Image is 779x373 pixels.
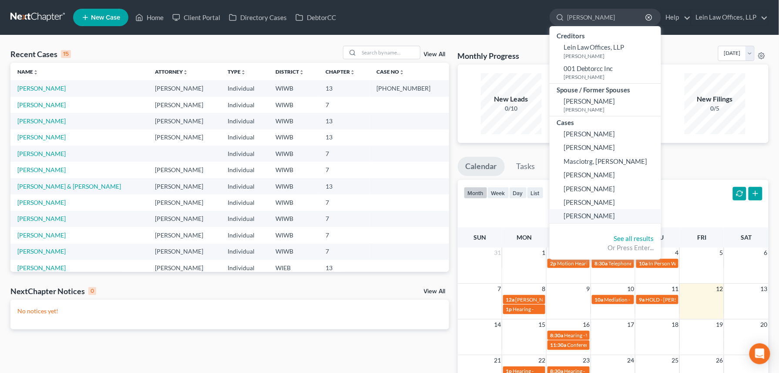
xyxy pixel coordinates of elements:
[221,146,269,162] td: Individual
[671,355,679,366] span: 25
[564,43,625,51] span: Lein Law Offices, LLP
[481,94,542,104] div: New Leads
[550,342,566,348] span: 11:30a
[319,80,369,96] td: 13
[614,234,654,242] a: See all results
[715,284,724,294] span: 12
[515,296,621,303] span: [PERSON_NAME] - OC's RESP to Our DISC due
[17,183,121,190] a: [PERSON_NAME] & [PERSON_NAME]
[148,227,221,243] td: [PERSON_NAME]
[269,260,319,276] td: WIEB
[639,296,645,303] span: 9a
[481,104,542,113] div: 0/10
[221,162,269,178] td: Individual
[148,260,221,276] td: [PERSON_NAME]
[564,157,648,165] span: Masciotrg, [PERSON_NAME]
[221,211,269,227] td: Individual
[626,284,635,294] span: 10
[719,248,724,258] span: 5
[291,10,340,25] a: DebtorCC
[645,296,732,303] span: HOLD - [PERSON_NAME] depositions
[493,248,502,258] span: 31
[487,187,509,199] button: week
[715,355,724,366] span: 26
[269,146,319,162] td: WIWB
[661,10,691,25] a: Help
[626,355,635,366] span: 24
[319,162,369,178] td: 7
[33,70,38,75] i: unfold_more
[319,194,369,210] td: 7
[594,296,603,303] span: 10a
[225,10,291,25] a: Directory Cases
[497,284,502,294] span: 7
[17,215,66,222] a: [PERSON_NAME]
[464,187,487,199] button: month
[564,185,615,193] span: [PERSON_NAME]
[221,260,269,276] td: Individual
[550,41,661,62] a: Lein Law Offices, LLP[PERSON_NAME]
[550,260,556,267] span: 2p
[550,116,661,127] div: Cases
[269,244,319,260] td: WIWB
[269,80,319,96] td: WIWB
[517,234,532,241] span: Mon
[685,104,745,113] div: 0/5
[608,260,743,267] span: Telephone Conference - PreHearing - ALJ [PERSON_NAME]
[564,106,659,113] small: [PERSON_NAME]
[17,199,66,206] a: [PERSON_NAME]
[148,129,221,146] td: [PERSON_NAME]
[319,211,369,227] td: 7
[17,85,66,92] a: [PERSON_NAME]
[493,355,502,366] span: 21
[537,319,546,330] span: 15
[269,211,319,227] td: WIWB
[131,10,168,25] a: Home
[148,178,221,194] td: [PERSON_NAME]
[319,113,369,129] td: 13
[148,162,221,178] td: [PERSON_NAME]
[509,157,543,176] a: Tasks
[692,10,768,25] a: Lein Law Offices, LLP
[148,113,221,129] td: [PERSON_NAME]
[350,70,355,75] i: unfold_more
[527,187,544,199] button: list
[550,127,661,141] a: [PERSON_NAME]
[557,243,654,252] div: Or Press Enter...
[221,113,269,129] td: Individual
[582,319,591,330] span: 16
[506,306,512,312] span: 1p
[17,133,66,141] a: [PERSON_NAME]
[221,97,269,113] td: Individual
[541,248,546,258] span: 1
[275,68,304,75] a: Districtunfold_more
[91,14,120,21] span: New Case
[458,51,520,61] h3: Monthly Progress
[221,227,269,243] td: Individual
[564,64,613,72] span: 001 Debtorcc Inc
[17,307,442,315] p: No notices yet!
[10,286,96,296] div: NextChapter Notices
[269,129,319,146] td: WIWB
[473,234,486,241] span: Sun
[299,70,304,75] i: unfold_more
[221,129,269,146] td: Individual
[564,171,615,179] span: [PERSON_NAME]
[550,141,661,154] a: [PERSON_NAME]
[564,97,615,105] span: [PERSON_NAME]
[221,178,269,194] td: Individual
[269,194,319,210] td: WIWB
[148,194,221,210] td: [PERSON_NAME]
[671,284,679,294] span: 11
[319,178,369,194] td: 13
[506,296,514,303] span: 12a
[319,227,369,243] td: 7
[557,260,593,267] span: Motion Hearing
[567,9,647,25] input: Search by name...
[148,244,221,260] td: [PERSON_NAME]
[550,332,563,339] span: 8:30a
[183,70,188,75] i: unfold_more
[17,248,66,255] a: [PERSON_NAME]
[626,319,635,330] span: 17
[550,84,661,95] div: Spouse / Former Spouses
